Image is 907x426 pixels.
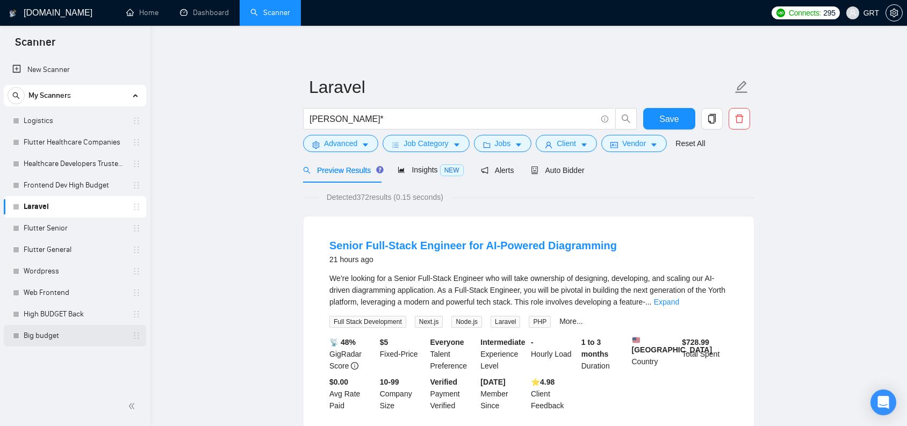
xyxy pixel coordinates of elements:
[580,141,588,149] span: caret-down
[632,336,640,344] img: 🇺🇸
[581,338,609,358] b: 1 to 3 months
[132,181,141,190] span: holder
[132,267,141,276] span: holder
[329,240,617,251] a: Senior Full-Stack Engineer for AI-Powered Diagramming
[6,34,64,57] span: Scanner
[645,298,652,306] span: ...
[327,376,378,411] div: Avg Rate Paid
[870,389,896,415] div: Open Intercom Messenger
[491,316,520,328] span: Laravel
[529,336,579,372] div: Hourly Load
[24,325,126,346] a: Big budget
[559,317,583,326] a: More...
[849,9,856,17] span: user
[319,191,451,203] span: Detected 372 results (0.15 seconds)
[483,141,491,149] span: folder
[682,338,709,346] b: $ 728.99
[398,165,463,174] span: Insights
[28,85,71,106] span: My Scanners
[392,141,399,149] span: bars
[430,378,458,386] b: Verified
[24,261,126,282] a: Wordpress
[329,253,617,266] div: 21 hours ago
[702,114,722,124] span: copy
[529,376,579,411] div: Client Feedback
[536,135,597,152] button: userClientcaret-down
[643,108,695,129] button: Save
[24,153,126,175] a: Healthcare Developers Trusted Clients
[329,316,406,328] span: Full Stack Development
[735,80,748,94] span: edit
[4,59,146,81] li: New Scanner
[24,282,126,304] a: Web Frontend
[451,316,482,328] span: Node.js
[24,196,126,218] a: Laravel
[24,132,126,153] a: Flutter Healthcare Companies
[309,112,596,126] input: Search Freelance Jobs...
[303,166,380,175] span: Preview Results
[531,378,555,386] b: ⭐️ 4.98
[329,272,728,308] div: We’re looking for a Senior Full-Stack Engineer who will take ownership of designing, developing, ...
[24,175,126,196] a: Frontend Dev High Budget
[24,239,126,261] a: Flutter General
[132,138,141,147] span: holder
[886,9,903,17] a: setting
[650,141,658,149] span: caret-down
[776,9,785,17] img: upwork-logo.png
[610,141,618,149] span: idcard
[579,336,630,372] div: Duration
[12,59,138,81] a: New Scanner
[729,108,750,129] button: delete
[329,338,356,346] b: 📡 48%
[529,316,551,328] span: PHP
[428,376,479,411] div: Payment Verified
[132,246,141,254] span: holder
[789,7,821,19] span: Connects:
[478,336,529,372] div: Experience Level
[886,9,902,17] span: setting
[24,304,126,325] a: High BUDGET Back
[675,138,705,149] a: Reset All
[303,135,378,152] button: settingAdvancedcaret-down
[24,218,126,239] a: Flutter Senior
[630,336,680,372] div: Country
[622,138,646,149] span: Vendor
[480,378,505,386] b: [DATE]
[481,166,514,175] span: Alerts
[428,336,479,372] div: Talent Preference
[327,336,378,372] div: GigRadar Score
[303,167,311,174] span: search
[478,376,529,411] div: Member Since
[632,336,712,354] b: [GEOGRAPHIC_DATA]
[132,288,141,297] span: holder
[616,114,636,124] span: search
[398,166,405,174] span: area-chart
[4,85,146,346] li: My Scanners
[132,310,141,319] span: holder
[680,336,730,372] div: Total Spent
[601,135,667,152] button: idcardVendorcaret-down
[531,166,584,175] span: Auto Bidder
[415,316,443,328] span: Next.js
[329,378,348,386] b: $0.00
[309,74,732,100] input: Scanner name...
[128,401,139,411] span: double-left
[601,115,608,122] span: info-circle
[481,167,488,174] span: notification
[474,135,532,152] button: folderJobscaret-down
[515,141,522,149] span: caret-down
[380,338,388,346] b: $ 5
[380,378,399,386] b: 10-99
[132,224,141,233] span: holder
[557,138,576,149] span: Client
[126,8,159,17] a: homeHome
[480,338,525,346] b: Intermediate
[453,141,460,149] span: caret-down
[375,165,385,175] div: Tooltip anchor
[886,4,903,21] button: setting
[180,8,229,17] a: dashboardDashboard
[132,331,141,340] span: holder
[430,338,464,346] b: Everyone
[659,112,679,126] span: Save
[701,108,723,129] button: copy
